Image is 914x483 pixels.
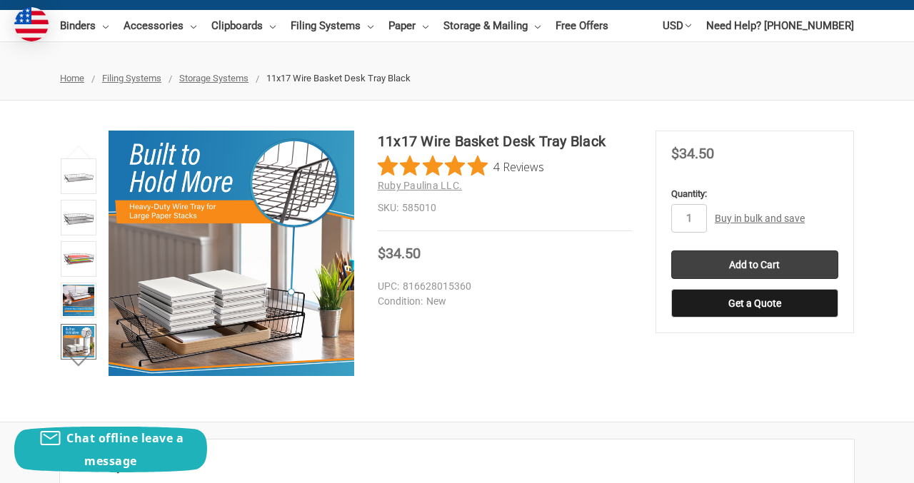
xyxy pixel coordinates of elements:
span: Chat offline leave a message [66,430,184,469]
a: Free Offers [556,10,608,41]
a: Filing Systems [291,10,373,41]
dt: SKU: [378,200,398,215]
dd: 816628015360 [378,279,626,294]
a: Paper [388,10,428,41]
a: Storage Systems [179,73,248,83]
a: Clipboards [211,10,276,41]
img: 11x17 Wire Basket Desk Tray Black [63,326,94,357]
button: Previous [57,138,101,166]
h1: 11x17 Wire Basket Desk Tray Black [378,131,632,152]
dd: 585010 [378,200,632,215]
a: Buy in bulk and save [715,213,805,224]
a: Accessories [124,10,196,41]
span: 4 Reviews [493,156,544,177]
label: Quantity: [671,187,838,201]
h2: Description [75,454,839,476]
img: 11x17 Wire Basket Desk Tray Black [63,161,94,192]
button: Rated 5 out of 5 stars from 4 reviews. Jump to reviews. [378,156,544,177]
img: 11”x17” Wire Baskets (585010) Black Coated [63,243,94,275]
button: Next [57,345,101,373]
a: Home [60,73,84,83]
a: Filing Systems [102,73,161,83]
a: Storage & Mailing [443,10,541,41]
a: Binders [60,10,109,41]
button: Chat offline leave a message [14,427,207,472]
img: duty and tax information for United States [14,7,49,41]
span: $34.50 [378,245,421,262]
a: USD [663,10,691,41]
button: Get a Quote [671,289,838,317]
a: Need Help? [PHONE_NUMBER] [706,10,854,41]
span: $34.50 [671,145,714,162]
img: 11x17 Wire Basket Desk Tray Black [109,131,354,376]
input: Add to Cart [671,250,838,279]
img: 11x17 Wire Basket Desk Tray Black [63,285,94,316]
img: 11x17 Wire Basket Desk Tray Black [63,202,94,233]
a: Ruby Paulina LLC. [378,180,462,191]
dt: Condition: [378,294,423,309]
dt: UPC: [378,279,399,294]
span: 11x17 Wire Basket Desk Tray Black [266,73,411,83]
dd: New [378,294,626,309]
